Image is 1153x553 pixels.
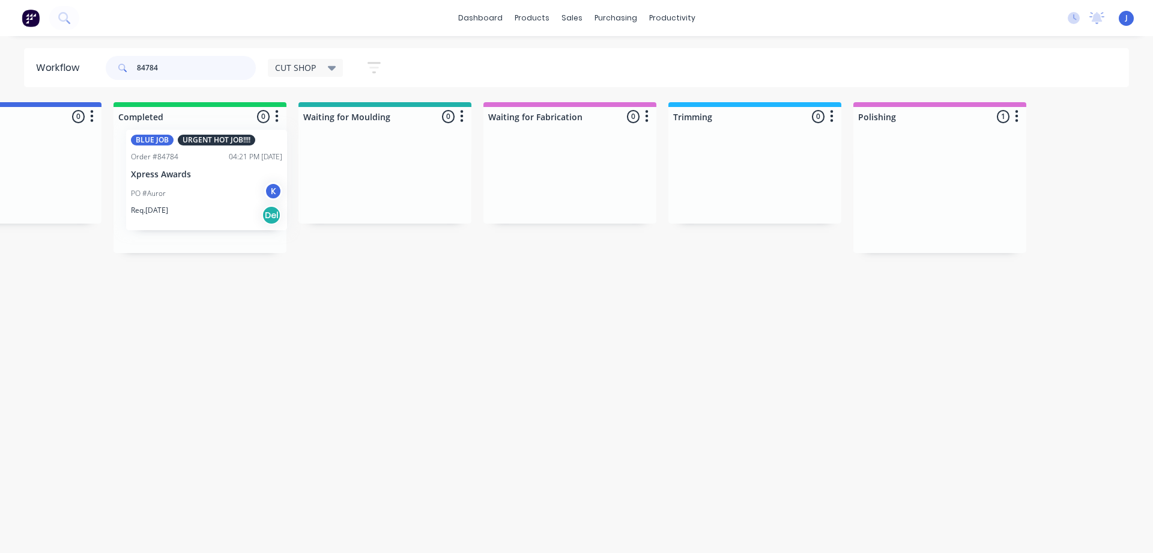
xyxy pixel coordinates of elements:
[137,56,256,80] input: Search for orders...
[22,9,40,27] img: Factory
[452,9,509,27] a: dashboard
[555,9,589,27] div: sales
[509,9,555,27] div: products
[1125,13,1128,23] span: J
[36,61,85,75] div: Workflow
[275,61,316,74] span: CUT SHOP
[643,9,701,27] div: productivity
[589,9,643,27] div: purchasing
